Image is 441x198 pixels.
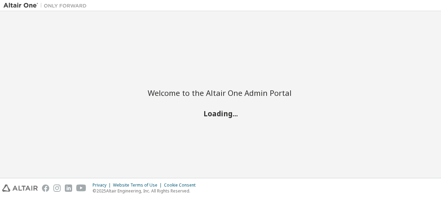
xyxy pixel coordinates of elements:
h2: Welcome to the Altair One Admin Portal [148,88,293,98]
p: © 2025 Altair Engineering, Inc. All Rights Reserved. [93,188,200,194]
div: Privacy [93,182,113,188]
div: Website Terms of Use [113,182,164,188]
img: altair_logo.svg [2,184,38,192]
h2: Loading... [148,109,293,118]
img: youtube.svg [76,184,86,192]
img: linkedin.svg [65,184,72,192]
img: instagram.svg [53,184,61,192]
img: facebook.svg [42,184,49,192]
img: Altair One [3,2,90,9]
div: Cookie Consent [164,182,200,188]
